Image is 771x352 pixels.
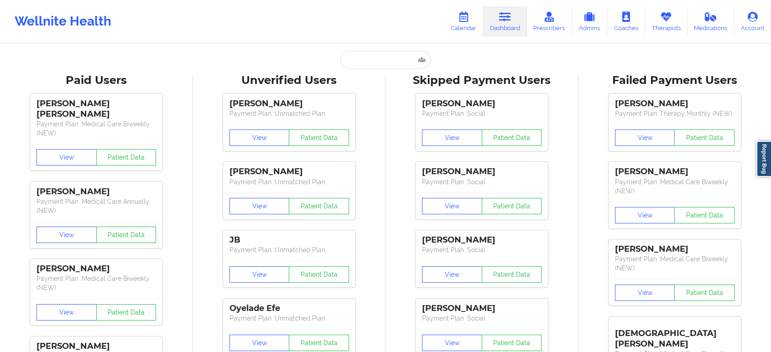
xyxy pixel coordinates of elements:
div: [PERSON_NAME] [422,98,542,109]
a: Therapists [645,6,688,36]
div: Failed Payment Users [585,73,765,88]
p: Payment Plan : Medical Care Biweekly (NEW) [36,119,156,138]
button: View [229,335,290,351]
button: View [36,304,97,321]
div: JB [229,235,349,245]
p: Payment Plan : Unmatched Plan [229,177,349,186]
button: View [422,198,482,214]
a: Coaches [607,6,645,36]
div: [PERSON_NAME] [422,166,542,177]
button: Patient Data [289,198,349,214]
button: View [36,227,97,243]
button: Patient Data [674,129,735,146]
button: Patient Data [674,207,735,223]
div: [PERSON_NAME] [422,235,542,245]
button: Patient Data [482,198,542,214]
p: Payment Plan : Unmatched Plan [229,314,349,323]
div: [PERSON_NAME] [PERSON_NAME] [36,98,156,119]
button: View [422,335,482,351]
p: Payment Plan : Medical Care Annually (NEW) [36,197,156,215]
a: Medications [688,6,735,36]
button: View [615,129,675,146]
div: [PERSON_NAME] [615,244,735,254]
div: Skipped Payment Users [392,73,572,88]
div: [DEMOGRAPHIC_DATA][PERSON_NAME] [615,321,735,349]
a: Report Bug [756,141,771,177]
div: Paid Users [6,73,187,88]
a: Admins [572,6,607,36]
button: View [422,129,482,146]
div: [PERSON_NAME] [615,98,735,109]
button: Patient Data [482,266,542,283]
button: Patient Data [289,266,349,283]
p: Payment Plan : Social [422,314,542,323]
button: Patient Data [482,129,542,146]
div: [PERSON_NAME] [36,264,156,274]
p: Payment Plan : Social [422,177,542,186]
button: Patient Data [96,304,156,321]
button: View [422,266,482,283]
p: Payment Plan : Social [422,109,542,118]
p: Payment Plan : Therapy Monthly (NEW) [615,109,735,118]
a: Dashboard [483,6,527,36]
a: Account [734,6,771,36]
button: Patient Data [289,129,349,146]
p: Payment Plan : Medical Care Biweekly (NEW) [36,274,156,292]
div: Unverified Users [199,73,380,88]
button: View [36,149,97,166]
div: [PERSON_NAME] [615,166,735,177]
button: Patient Data [289,335,349,351]
div: [PERSON_NAME] [36,341,156,352]
button: View [229,266,290,283]
button: View [615,285,675,301]
p: Payment Plan : Social [422,245,542,254]
div: [PERSON_NAME] [229,98,349,109]
button: Patient Data [96,149,156,166]
button: Patient Data [96,227,156,243]
div: [PERSON_NAME] [422,303,542,314]
p: Payment Plan : Medical Care Biweekly (NEW) [615,177,735,196]
a: Prescribers [527,6,572,36]
button: View [229,129,290,146]
p: Payment Plan : Unmatched Plan [229,245,349,254]
div: [PERSON_NAME] [36,186,156,197]
button: View [229,198,290,214]
button: Patient Data [482,335,542,351]
button: View [615,207,675,223]
p: Payment Plan : Medical Care Biweekly (NEW) [615,254,735,273]
div: Oyelade Efe [229,303,349,314]
a: Calendar [444,6,483,36]
div: [PERSON_NAME] [229,166,349,177]
p: Payment Plan : Unmatched Plan [229,109,349,118]
button: Patient Data [674,285,735,301]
